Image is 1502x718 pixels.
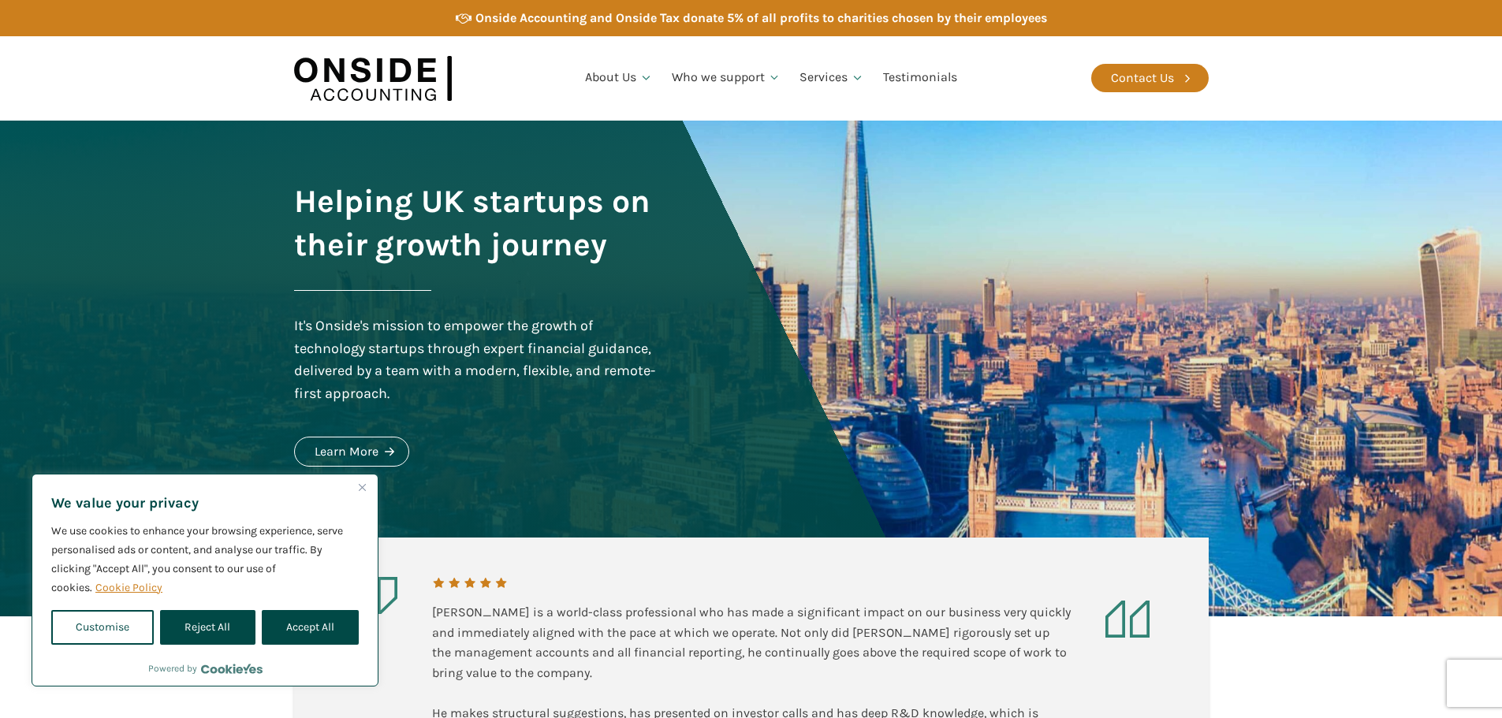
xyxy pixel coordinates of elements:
div: Contact Us [1111,68,1174,88]
button: Reject All [160,610,255,645]
button: Accept All [262,610,359,645]
div: Powered by [148,660,263,676]
a: Learn More [294,437,409,467]
div: Learn More [315,441,378,462]
a: Cookie Policy [95,580,163,595]
a: Testimonials [874,51,967,105]
div: We value your privacy [32,474,378,686]
h1: Helping UK startups on their growth journey [294,180,660,266]
p: We use cookies to enhance your browsing experience, serve personalised ads or content, and analys... [51,522,359,597]
a: Services [790,51,874,105]
a: Visit CookieYes website [201,664,263,674]
img: Onside Accounting [294,48,452,109]
button: Customise [51,610,154,645]
div: It's Onside's mission to empower the growth of technology startups through expert financial guida... [294,314,660,405]
a: About Us [576,51,662,105]
a: Contact Us [1091,64,1209,92]
button: Close [352,478,371,497]
p: We value your privacy [51,493,359,512]
img: Close [359,484,366,491]
a: Who we support [662,51,791,105]
div: Onside Accounting and Onside Tax donate 5% of all profits to charities chosen by their employees [475,8,1047,28]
